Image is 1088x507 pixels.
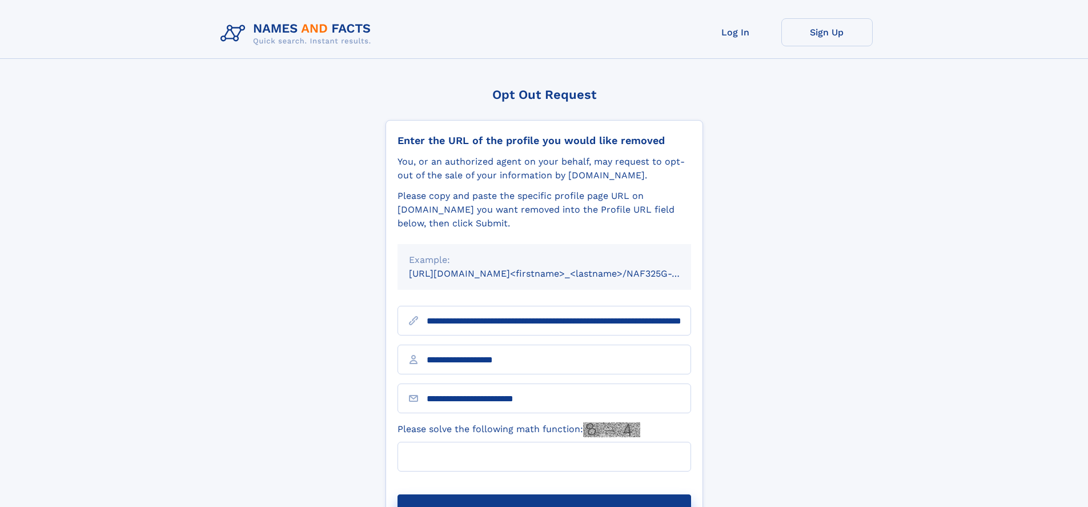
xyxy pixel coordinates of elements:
small: [URL][DOMAIN_NAME]<firstname>_<lastname>/NAF325G-xxxxxxxx [409,268,713,279]
img: Logo Names and Facts [216,18,380,49]
div: Opt Out Request [386,87,703,102]
div: You, or an authorized agent on your behalf, may request to opt-out of the sale of your informatio... [398,155,691,182]
a: Log In [690,18,781,46]
a: Sign Up [781,18,873,46]
div: Please copy and paste the specific profile page URL on [DOMAIN_NAME] you want removed into the Pr... [398,189,691,230]
label: Please solve the following math function: [398,422,640,437]
div: Enter the URL of the profile you would like removed [398,134,691,147]
div: Example: [409,253,680,267]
